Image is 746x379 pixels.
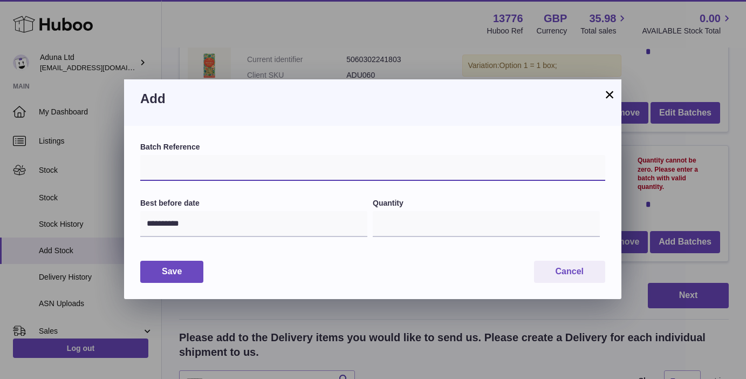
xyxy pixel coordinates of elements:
[603,88,616,101] button: ×
[140,90,605,107] h3: Add
[140,142,605,152] label: Batch Reference
[534,261,605,283] button: Cancel
[373,198,600,208] label: Quantity
[140,261,203,283] button: Save
[140,198,367,208] label: Best before date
